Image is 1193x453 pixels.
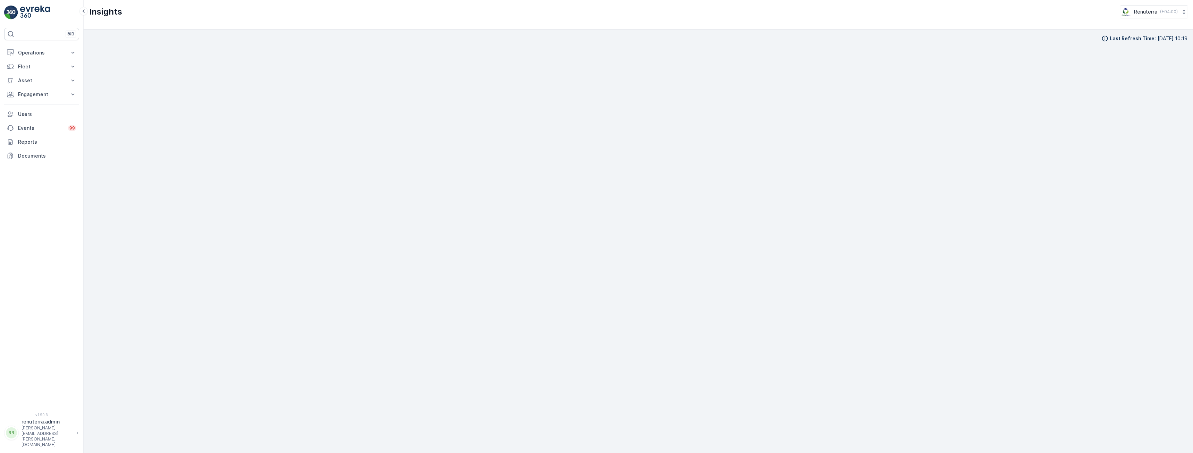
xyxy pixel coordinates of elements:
[4,149,79,163] a: Documents
[18,125,64,132] p: Events
[69,125,75,131] p: 99
[1158,35,1187,42] p: [DATE] 10:19
[4,46,79,60] button: Operations
[4,87,79,101] button: Engagement
[18,77,65,84] p: Asset
[1121,8,1131,16] img: Screenshot_2024-07-26_at_13.33.01.png
[4,135,79,149] a: Reports
[1110,35,1156,42] p: Last Refresh Time :
[4,74,79,87] button: Asset
[22,418,74,425] p: renuterra.admin
[4,107,79,121] a: Users
[18,111,76,118] p: Users
[18,49,65,56] p: Operations
[1121,6,1187,18] button: Renuterra(+04:00)
[1160,9,1178,15] p: ( +04:00 )
[1134,8,1157,15] p: Renuterra
[18,152,76,159] p: Documents
[4,413,79,417] span: v 1.50.3
[20,6,50,19] img: logo_light-DOdMpM7g.png
[4,418,79,447] button: RRrenuterra.admin[PERSON_NAME][EMAIL_ADDRESS][PERSON_NAME][DOMAIN_NAME]
[18,63,65,70] p: Fleet
[89,6,122,17] p: Insights
[18,91,65,98] p: Engagement
[4,6,18,19] img: logo
[6,427,17,438] div: RR
[4,60,79,74] button: Fleet
[22,425,74,447] p: [PERSON_NAME][EMAIL_ADDRESS][PERSON_NAME][DOMAIN_NAME]
[67,31,74,37] p: ⌘B
[18,139,76,145] p: Reports
[4,121,79,135] a: Events99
